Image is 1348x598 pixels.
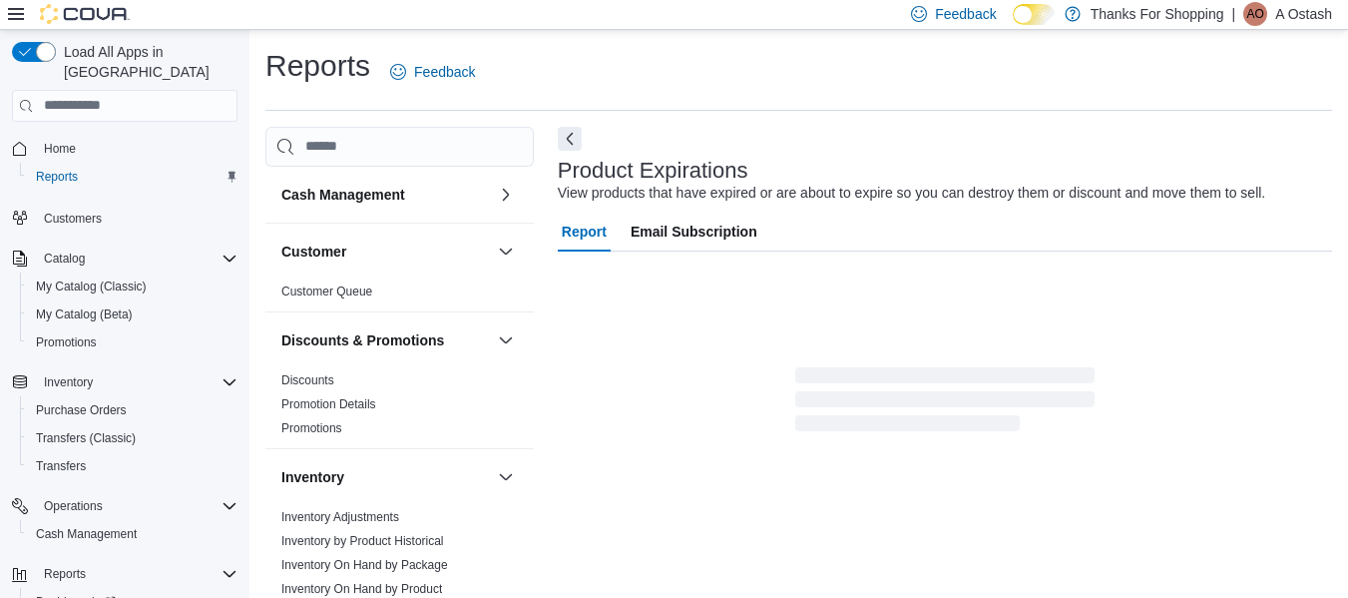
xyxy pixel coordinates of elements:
[562,212,607,252] span: Report
[494,328,518,352] button: Discounts & Promotions
[36,562,94,586] button: Reports
[382,52,483,92] a: Feedback
[20,163,245,191] button: Reports
[281,372,334,388] span: Discounts
[4,492,245,520] button: Operations
[1091,2,1224,26] p: Thanks For Shopping
[281,284,372,299] span: Customer Queue
[36,306,133,322] span: My Catalog (Beta)
[36,526,137,542] span: Cash Management
[281,533,444,549] span: Inventory by Product Historical
[265,280,534,311] div: Customer
[1232,2,1236,26] p: |
[281,397,376,411] a: Promotion Details
[44,498,103,514] span: Operations
[28,426,237,450] span: Transfers (Classic)
[36,136,237,161] span: Home
[281,534,444,548] a: Inventory by Product Historical
[281,557,448,573] span: Inventory On Hand by Package
[56,42,237,82] span: Load All Apps in [GEOGRAPHIC_DATA]
[494,240,518,264] button: Customer
[20,452,245,480] button: Transfers
[40,4,130,24] img: Cova
[281,285,372,299] a: Customer Queue
[4,560,245,588] button: Reports
[44,566,86,582] span: Reports
[935,4,996,24] span: Feedback
[281,185,490,205] button: Cash Management
[265,368,534,448] div: Discounts & Promotions
[36,562,237,586] span: Reports
[20,273,245,300] button: My Catalog (Classic)
[281,467,490,487] button: Inventory
[44,251,85,267] span: Catalog
[28,275,237,299] span: My Catalog (Classic)
[281,396,376,412] span: Promotion Details
[44,374,93,390] span: Inventory
[281,242,346,262] h3: Customer
[281,242,490,262] button: Customer
[20,424,245,452] button: Transfers (Classic)
[558,127,582,151] button: Next
[281,509,399,525] span: Inventory Adjustments
[281,581,442,597] span: Inventory On Hand by Product
[558,183,1265,204] div: View products that have expired or are about to expire so you can destroy them or discount and mo...
[28,330,237,354] span: Promotions
[494,183,518,207] button: Cash Management
[281,582,442,596] a: Inventory On Hand by Product
[36,169,78,185] span: Reports
[28,275,155,299] a: My Catalog (Classic)
[36,247,237,271] span: Catalog
[795,371,1095,435] span: Loading
[281,421,342,435] a: Promotions
[281,330,444,350] h3: Discounts & Promotions
[36,494,237,518] span: Operations
[281,467,344,487] h3: Inventory
[1243,2,1267,26] div: A Ostash
[36,458,86,474] span: Transfers
[281,185,405,205] h3: Cash Management
[1013,25,1014,26] span: Dark Mode
[28,398,135,422] a: Purchase Orders
[28,165,86,189] a: Reports
[558,159,748,183] h3: Product Expirations
[631,212,757,252] span: Email Subscription
[494,465,518,489] button: Inventory
[36,402,127,418] span: Purchase Orders
[20,520,245,548] button: Cash Management
[28,522,237,546] span: Cash Management
[4,134,245,163] button: Home
[28,454,94,478] a: Transfers
[1013,4,1055,25] input: Dark Mode
[4,368,245,396] button: Inventory
[28,522,145,546] a: Cash Management
[281,558,448,572] a: Inventory On Hand by Package
[4,245,245,273] button: Catalog
[28,165,237,189] span: Reports
[36,430,136,446] span: Transfers (Classic)
[44,211,102,227] span: Customers
[1275,2,1332,26] p: A Ostash
[36,205,237,230] span: Customers
[36,207,110,231] a: Customers
[281,373,334,387] a: Discounts
[28,454,237,478] span: Transfers
[36,494,111,518] button: Operations
[44,141,76,157] span: Home
[4,203,245,232] button: Customers
[281,420,342,436] span: Promotions
[36,137,84,161] a: Home
[20,396,245,424] button: Purchase Orders
[20,300,245,328] button: My Catalog (Beta)
[414,62,475,82] span: Feedback
[28,302,141,326] a: My Catalog (Beta)
[28,330,105,354] a: Promotions
[281,510,399,524] a: Inventory Adjustments
[20,328,245,356] button: Promotions
[36,279,147,295] span: My Catalog (Classic)
[265,46,370,86] h1: Reports
[28,302,237,326] span: My Catalog (Beta)
[36,247,93,271] button: Catalog
[36,334,97,350] span: Promotions
[281,330,490,350] button: Discounts & Promotions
